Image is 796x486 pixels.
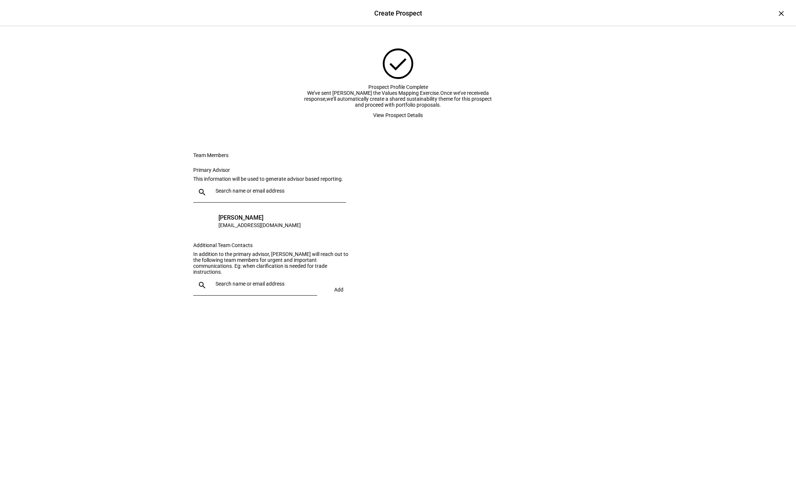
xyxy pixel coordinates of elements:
button: View Prospect Details [364,108,432,123]
div: × [775,7,787,19]
div: This information will be used to generate advisor based reporting. [193,176,355,182]
div: [EMAIL_ADDRESS][DOMAIN_NAME] [218,222,301,229]
mat-icon: check_circle [379,44,417,83]
span: View Prospect Details [373,108,423,123]
mat-icon: search [193,281,211,290]
div: In addition to the primary advisor, [PERSON_NAME] will reach out to the following team members fo... [193,251,355,275]
div: Team Members [193,152,398,158]
div: Prospect Profile Complete [302,84,494,90]
mat-icon: search [193,188,211,197]
div: We’ve sent [PERSON_NAME] the Values Mapping Exercise. Once we’ve received a response, we’ll autom... [302,90,494,108]
div: QY [198,214,213,229]
input: Search name or email address [216,281,314,287]
div: Create Prospect [374,9,422,18]
div: Primary Advisor [193,167,355,173]
input: Search name or email address [216,188,343,194]
div: Additional Team Contacts [193,242,355,248]
div: [PERSON_NAME] [218,214,301,222]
